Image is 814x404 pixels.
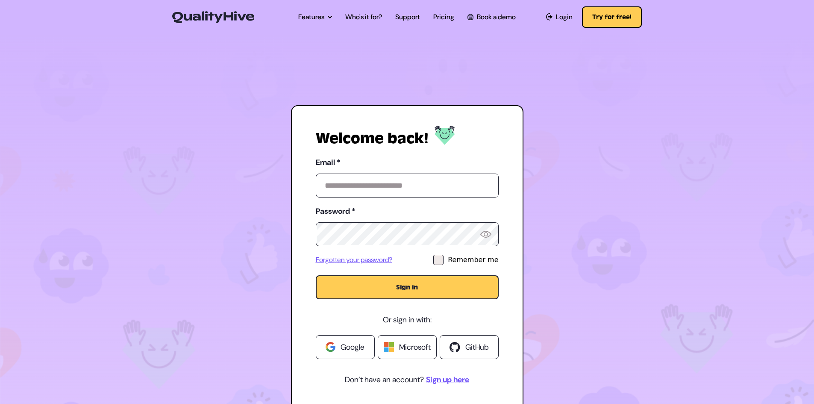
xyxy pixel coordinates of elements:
p: Or sign in with: [316,313,499,327]
a: GitHub [440,335,499,359]
a: Pricing [433,12,454,22]
span: Microsoft [399,341,431,353]
label: Email * [316,156,499,169]
a: Book a demo [467,12,515,22]
label: Password * [316,204,499,218]
img: Windows [384,342,394,352]
img: Log in to QualityHive [435,126,455,145]
a: Features [298,12,332,22]
img: QualityHive - Bug Tracking Tool [172,11,254,23]
a: Google [316,335,375,359]
a: Microsoft [378,335,437,359]
p: Don’t have an account? [316,373,499,386]
div: Remember me [448,255,498,265]
a: Sign up here [426,373,469,386]
a: Login [546,12,573,22]
a: Forgotten your password? [316,255,392,265]
img: Github [450,342,460,353]
span: Login [556,12,573,22]
img: Reveal Password [480,231,491,238]
span: GitHub [465,341,489,353]
span: Google [341,341,364,353]
h1: Welcome back! [316,130,428,147]
a: Support [395,12,420,22]
img: Google [326,342,335,352]
button: Sign in [316,275,499,299]
button: Try for free! [582,6,642,28]
img: Book a QualityHive Demo [467,14,473,20]
a: Who's it for? [345,12,382,22]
